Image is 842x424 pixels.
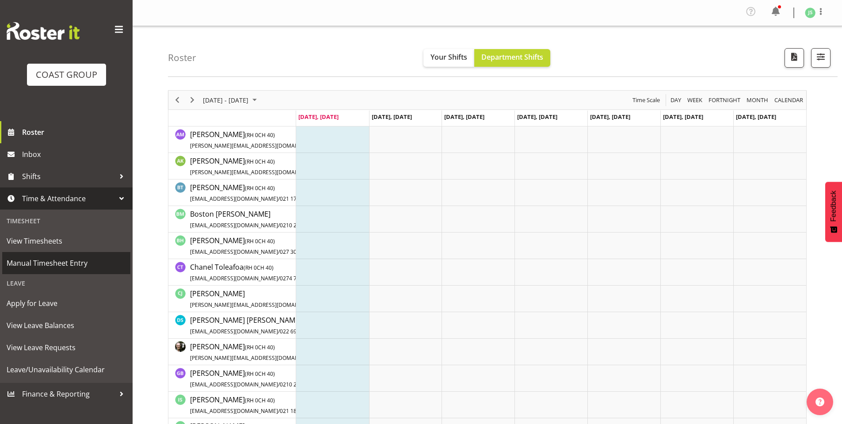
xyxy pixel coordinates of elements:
[7,234,126,248] span: View Timesheets
[7,319,126,332] span: View Leave Balances
[745,95,770,106] button: Timeline Month
[431,52,467,62] span: Your Shifts
[190,407,278,415] span: [EMAIL_ADDRESS][DOMAIN_NAME]
[670,95,682,106] span: Day
[190,381,278,388] span: [EMAIL_ADDRESS][DOMAIN_NAME]
[168,339,296,365] td: Dayle Eathorne resource
[190,368,316,389] span: [PERSON_NAME]
[247,131,258,139] span: RH 0
[2,212,130,230] div: Timesheet
[517,113,557,121] span: [DATE], [DATE]
[481,52,543,62] span: Department Shifts
[278,275,280,282] span: /
[190,235,313,256] a: [PERSON_NAME](RH 0CH 40)[EMAIL_ADDRESS][DOMAIN_NAME]/027 309 9306
[190,354,320,362] span: [PERSON_NAME][EMAIL_ADDRESS][DOMAIN_NAME]
[669,95,683,106] button: Timeline Day
[631,95,662,106] button: Time Scale
[2,336,130,359] a: View Leave Requests
[190,209,316,229] span: Boston [PERSON_NAME]
[190,182,313,203] a: [PERSON_NAME](RH 0CH 40)[EMAIL_ADDRESS][DOMAIN_NAME]/021 174 3407
[202,95,249,106] span: [DATE] - [DATE]
[2,274,130,292] div: Leave
[22,192,115,205] span: Time & Attendance
[7,256,126,270] span: Manual Timesheet Entry
[245,158,275,165] span: ( CH 40)
[708,95,741,106] span: Fortnight
[245,237,275,245] span: ( CH 40)
[247,158,258,165] span: RH 0
[190,262,313,283] span: Chanel Toleafoa
[2,359,130,381] a: Leave/Unavailability Calendar
[278,195,280,202] span: /
[190,222,278,229] span: [EMAIL_ADDRESS][DOMAIN_NAME]
[247,237,258,245] span: RH 0
[168,233,296,259] td: Bryan Humprhries resource
[22,170,115,183] span: Shifts
[187,95,198,106] button: Next
[280,195,313,202] span: 021 174 3407
[811,48,831,68] button: Filter Shifts
[815,397,824,406] img: help-xxl-2.png
[247,397,258,404] span: RH 0
[168,392,296,418] td: Ian Simpson resource
[22,148,128,161] span: Inbox
[190,209,316,230] a: Boston [PERSON_NAME][EMAIL_ADDRESS][DOMAIN_NAME]/0210 289 5915
[632,95,661,106] span: Time Scale
[190,195,278,202] span: [EMAIL_ADDRESS][DOMAIN_NAME]
[278,407,280,415] span: /
[278,328,280,335] span: /
[168,53,196,63] h4: Roster
[168,126,296,153] td: Andrew McFadzean resource
[372,113,412,121] span: [DATE], [DATE]
[247,184,258,192] span: RH 0
[202,95,261,106] button: September 01 - 07, 2025
[190,342,352,362] span: [PERSON_NAME]
[190,130,355,150] span: [PERSON_NAME]
[773,95,804,106] span: calendar
[190,315,331,336] span: [PERSON_NAME] [PERSON_NAME]
[168,365,296,392] td: Gene Burton resource
[280,222,316,229] span: 0210 289 5915
[168,153,296,180] td: Angela Kerrigan resource
[190,341,352,363] a: [PERSON_NAME](RH 0CH 40)[PERSON_NAME][EMAIL_ADDRESS][DOMAIN_NAME]
[168,206,296,233] td: Boston Morgan-Horan resource
[190,288,355,309] a: [PERSON_NAME][PERSON_NAME][EMAIL_ADDRESS][DOMAIN_NAME]
[190,301,320,309] span: [PERSON_NAME][EMAIL_ADDRESS][DOMAIN_NAME]
[7,22,80,40] img: Rosterit website logo
[244,264,274,271] span: ( CH 40)
[663,113,703,121] span: [DATE], [DATE]
[7,363,126,376] span: Leave/Unavailability Calendar
[245,344,275,351] span: ( CH 40)
[805,8,815,18] img: john-sharpe1182.jpg
[190,142,320,149] span: [PERSON_NAME][EMAIL_ADDRESS][DOMAIN_NAME]
[278,222,280,229] span: /
[746,95,769,106] span: Month
[168,180,296,206] td: Benjamin Thomas Geden resource
[830,191,838,222] span: Feedback
[22,126,128,139] span: Roster
[707,95,742,106] button: Fortnight
[298,113,339,121] span: [DATE], [DATE]
[190,168,320,176] span: [PERSON_NAME][EMAIL_ADDRESS][DOMAIN_NAME]
[280,275,313,282] span: 0274 748 935
[36,68,97,81] div: COAST GROUP
[278,381,280,388] span: /
[825,182,842,242] button: Feedback - Show survey
[190,395,313,415] span: [PERSON_NAME]
[190,315,331,336] a: [PERSON_NAME] [PERSON_NAME][EMAIL_ADDRESS][DOMAIN_NAME]/022 695 2670
[280,407,313,415] span: 021 185 9181
[785,48,804,68] button: Download a PDF of the roster according to the set date range.
[590,113,630,121] span: [DATE], [DATE]
[22,387,115,401] span: Finance & Reporting
[280,248,313,256] span: 027 309 9306
[686,95,704,106] button: Timeline Week
[190,328,278,335] span: [EMAIL_ADDRESS][DOMAIN_NAME]
[444,113,484,121] span: [DATE], [DATE]
[171,95,183,106] button: Previous
[736,113,776,121] span: [DATE], [DATE]
[190,183,313,203] span: [PERSON_NAME]
[245,370,275,378] span: ( CH 40)
[245,264,257,271] span: RH 0
[247,370,258,378] span: RH 0
[185,91,200,109] div: Next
